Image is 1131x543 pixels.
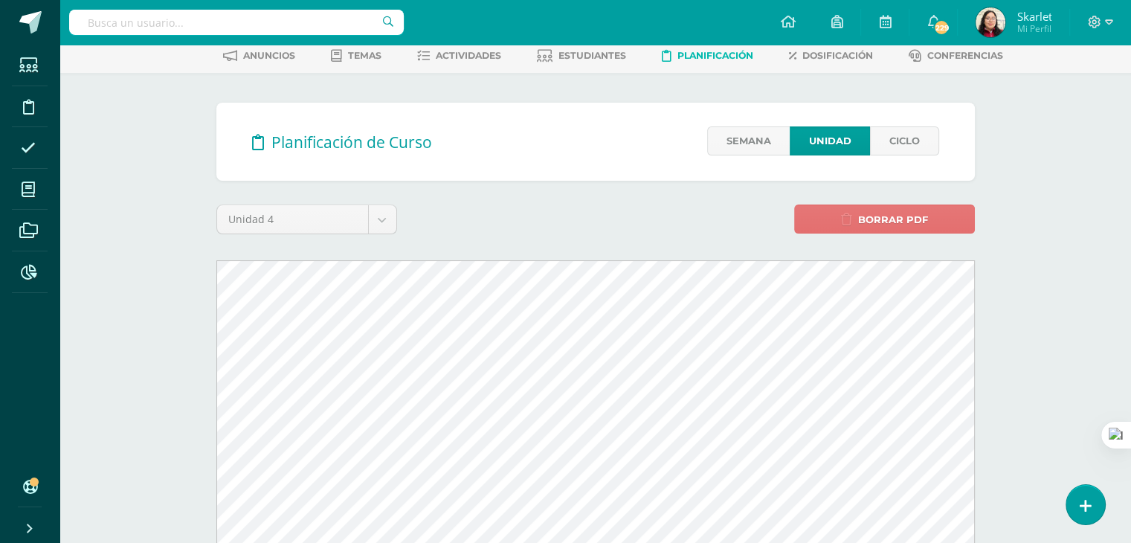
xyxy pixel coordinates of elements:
[217,205,396,234] a: Unidad 4
[858,206,928,234] span: Borrar PDF
[348,50,381,61] span: Temas
[790,126,870,155] a: Unidad
[662,44,753,68] a: Planificación
[271,132,432,152] span: Planificación de Curso
[707,126,790,155] a: Semana
[1016,9,1051,24] span: Skarlet
[909,44,1003,68] a: Conferencias
[228,205,357,234] span: Unidad 4
[794,205,975,234] a: Borrar PDF
[677,50,753,61] span: Planificación
[558,50,626,61] span: Estudiantes
[69,10,404,35] input: Busca un usuario...
[870,126,939,155] a: Ciclo
[417,44,501,68] a: Actividades
[537,44,626,68] a: Estudiantes
[243,50,295,61] span: Anuncios
[802,50,873,61] span: Dosificación
[1016,22,1051,35] span: Mi Perfil
[436,50,501,61] span: Actividades
[331,44,381,68] a: Temas
[976,7,1005,37] img: dbffebcdb1147f6a6764b037b1bfced6.png
[933,19,950,36] span: 229
[927,50,1003,61] span: Conferencias
[789,44,873,68] a: Dosificación
[223,44,295,68] a: Anuncios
